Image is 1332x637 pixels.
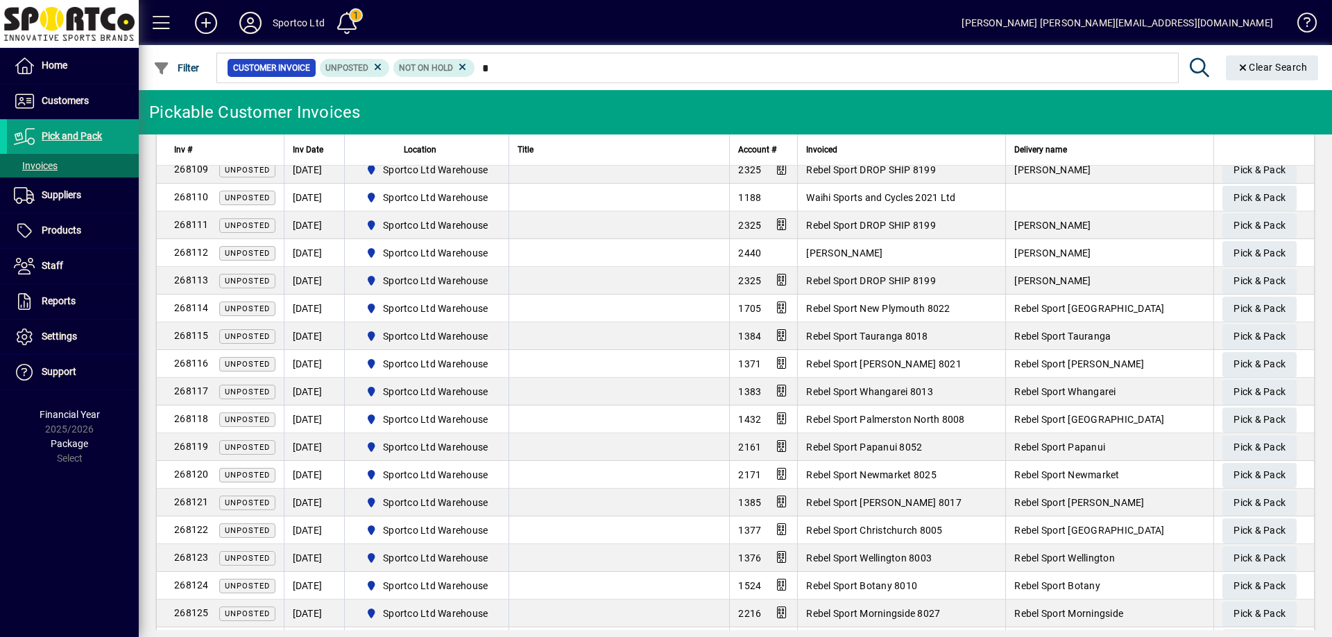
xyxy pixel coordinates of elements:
[1222,602,1297,627] button: Pick & Pack
[284,239,344,267] td: [DATE]
[174,524,209,535] span: 268122
[42,225,81,236] span: Products
[1014,386,1116,397] span: Rebel Sport Whangarei
[233,61,310,75] span: Customer Invoice
[1233,159,1286,182] span: Pick & Pack
[360,162,494,178] span: Sportco Ltd Warehouse
[174,385,209,396] span: 268117
[225,471,270,480] span: Unposted
[51,438,88,449] span: Package
[1222,213,1297,238] button: Pick & Pack
[174,219,209,230] span: 268111
[1014,164,1091,175] span: [PERSON_NAME]
[1233,186,1286,209] span: Pick & Pack
[284,572,344,600] td: [DATE]
[42,331,77,342] span: Settings
[360,522,494,539] span: Sportco Ltd Warehouse
[174,358,209,369] span: 268116
[1014,552,1115,564] span: Rebel Sport Wellington
[1287,3,1315,48] a: Knowledge Base
[42,295,76,306] span: Reports
[174,164,209,175] span: 268109
[284,350,344,378] td: [DATE]
[383,496,488,509] span: Sportco Ltd Warehouse
[42,60,67,71] span: Home
[7,49,139,83] a: Home
[149,101,361,123] div: Pickable Customer Invoices
[14,160,58,171] span: Invoices
[225,360,270,369] span: Unposted
[806,442,922,453] span: Rebel Sport Papanui 8052
[225,166,270,175] span: Unposted
[383,357,488,371] span: Sportco Ltd Warehouse
[153,62,200,73] span: Filter
[738,358,761,369] span: 1371
[360,605,494,622] span: Sportco Ltd Warehouse
[1014,608,1123,619] span: Rebel Sport Morningside
[284,322,344,350] td: [DATE]
[1233,214,1286,237] span: Pick & Pack
[806,525,942,536] span: Rebel Sport Christchurch 8005
[383,579,488,593] span: Sportco Ltd Warehouse
[738,142,776,157] span: Account #
[1014,358,1144,369] span: Rebel Sport [PERSON_NAME]
[360,411,494,428] span: Sportco Ltd Warehouse
[738,303,761,314] span: 1705
[393,59,475,77] mat-chip: Hold Status: Not On Hold
[7,213,139,248] a: Products
[383,412,488,426] span: Sportco Ltd Warehouse
[360,272,494,289] span: Sportco Ltd Warehouse
[1222,463,1297,488] button: Pick & Pack
[42,189,81,200] span: Suppliers
[518,142,533,157] span: Title
[40,409,100,420] span: Financial Year
[360,245,494,261] span: Sportco Ltd Warehouse
[1222,380,1297,405] button: Pick & Pack
[738,247,761,259] span: 2440
[1233,519,1286,542] span: Pick & Pack
[806,303,950,314] span: Rebel Sport New Plymouth 8022
[806,469,937,480] span: Rebel Sport Newmarket 8025
[383,274,488,288] span: Sportco Ltd Warehouse
[1222,324,1297,349] button: Pick & Pack
[1222,269,1297,294] button: Pick & Pack
[225,332,270,341] span: Unposted
[1226,55,1319,80] button: Clear
[738,192,761,203] span: 1188
[225,387,270,396] span: Unposted
[174,496,209,507] span: 268121
[383,191,488,204] span: Sportco Ltd Warehouse
[399,63,453,73] span: Not On Hold
[383,385,488,399] span: Sportco Ltd Warehouse
[738,552,761,564] span: 1376
[7,84,139,119] a: Customers
[42,130,102,141] span: Pick and Pack
[738,469,761,480] span: 2171
[174,247,209,258] span: 268112
[1222,491,1297,516] button: Pick & Pack
[1014,220,1091,231] span: [PERSON_NAME]
[320,59,390,77] mat-chip: Customer Invoice Status: Unposted
[174,191,209,202] span: 268110
[225,526,270,535] span: Unposted
[806,331,928,342] span: Rebel Sport Tauranga 8018
[360,189,494,206] span: Sportco Ltd Warehouse
[1222,546,1297,571] button: Pick & Pack
[1014,275,1091,286] span: [PERSON_NAME]
[383,440,488,454] span: Sportco Ltd Warehouse
[284,156,344,184] td: [DATE]
[7,178,139,213] a: Suppliers
[383,468,488,482] span: Sportco Ltd Warehouse
[383,523,488,537] span: Sportco Ltd Warehouse
[806,580,917,591] span: Rebel Sport Botany 8010
[7,154,139,177] a: Invoices
[383,607,488,620] span: Sportco Ltd Warehouse
[806,608,940,619] span: Rebel Sport Morningside 8027
[284,600,344,627] td: [DATE]
[1233,325,1286,348] span: Pick & Pack
[383,246,488,260] span: Sportco Ltd Warehouse
[225,443,270,452] span: Unposted
[1014,331,1111,342] span: Rebel Sport Tauranga
[1233,436,1286,459] span: Pick & Pack
[174,330,209,341] span: 268115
